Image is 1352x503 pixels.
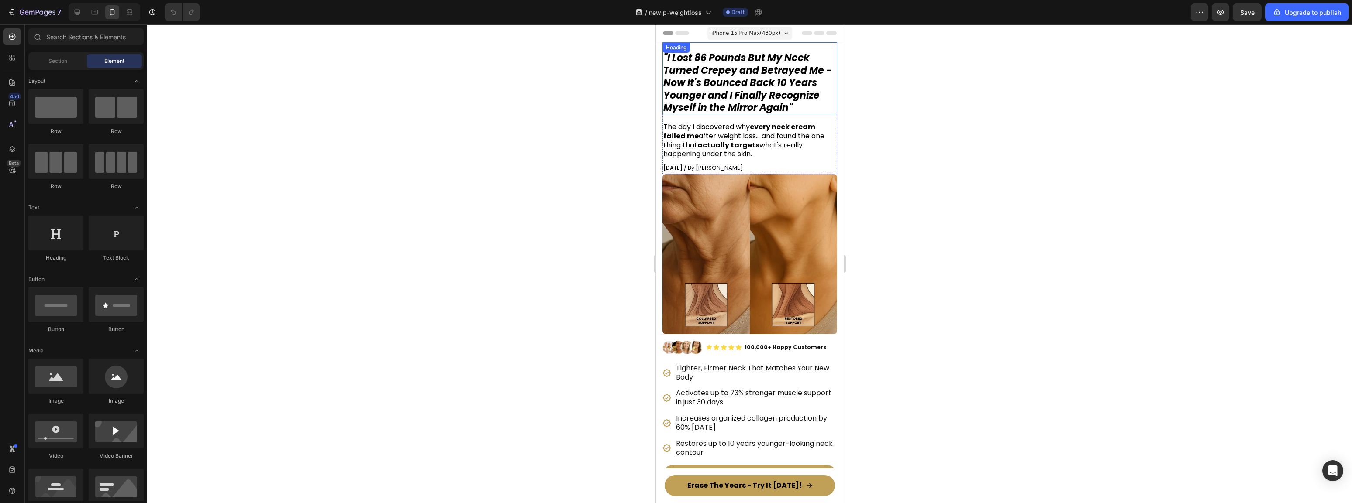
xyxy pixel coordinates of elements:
[89,452,144,460] div: Video Banner
[649,8,702,17] span: newlp-weightloss
[28,204,39,212] span: Text
[1240,9,1255,16] span: Save
[57,7,61,17] p: 7
[130,201,144,215] span: Toggle open
[130,272,144,286] span: Toggle open
[89,127,144,135] div: Row
[28,28,144,45] input: Search Sections & Elements
[89,325,144,333] div: Button
[8,93,21,100] div: 450
[1265,3,1349,21] button: Upgrade to publish
[7,160,21,167] div: Beta
[28,397,83,405] div: Image
[48,57,67,65] span: Section
[28,254,83,262] div: Heading
[165,3,200,21] div: Undo/Redo
[731,8,745,16] span: Draft
[1233,3,1262,21] button: Save
[3,3,65,21] button: 7
[130,344,144,358] span: Toggle open
[645,8,647,17] span: /
[28,325,83,333] div: Button
[28,182,83,190] div: Row
[1273,8,1341,17] div: Upgrade to publish
[104,57,124,65] span: Element
[28,127,83,135] div: Row
[28,275,45,283] span: Button
[1322,460,1343,481] div: Open Intercom Messenger
[28,452,83,460] div: Video
[28,77,45,85] span: Layout
[28,347,44,355] span: Media
[89,182,144,190] div: Row
[130,74,144,88] span: Toggle open
[89,254,144,262] div: Text Block
[89,397,144,405] div: Image
[656,24,844,503] iframe: Design area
